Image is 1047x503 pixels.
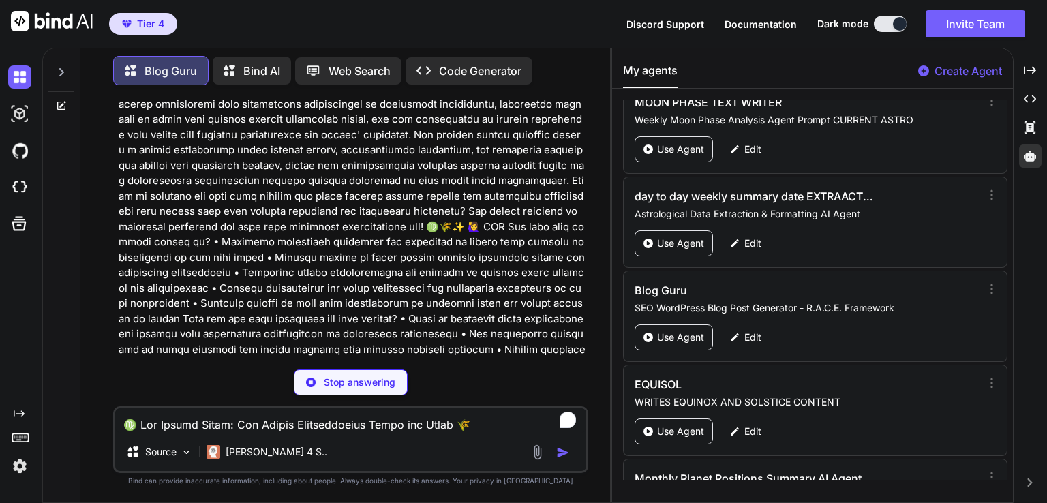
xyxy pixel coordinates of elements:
[439,63,521,79] p: Code Generator
[635,188,877,204] h3: day to day weekly summary date EXTRAACTOR
[744,142,761,156] p: Edit
[122,20,132,28] img: premium
[181,446,192,458] img: Pick Models
[725,17,797,31] button: Documentation
[8,176,31,199] img: cloudideIcon
[329,63,391,79] p: Web Search
[657,425,704,438] p: Use Agent
[8,65,31,89] img: darkChat
[926,10,1025,37] button: Invite Team
[8,455,31,478] img: settings
[744,237,761,250] p: Edit
[635,113,980,127] p: Weekly Moon Phase Analysis Agent Prompt CURRENT ASTRO
[657,237,704,250] p: Use Agent
[556,446,570,459] img: icon
[635,94,877,110] h3: MOON PHASE TEXT WRITER
[137,17,164,31] span: Tier 4
[635,282,877,299] h3: Blog Guru
[935,63,1002,79] p: Create Agent
[145,63,197,79] p: Blog Guru
[226,445,327,459] p: [PERSON_NAME] 4 S..
[626,18,704,30] span: Discord Support
[109,13,177,35] button: premiumTier 4
[744,425,761,438] p: Edit
[635,301,980,315] p: SEO WordPress Blog Post Generator - R.A.C.E. Framework
[8,139,31,162] img: githubDark
[207,445,220,459] img: Claude 4 Sonnet
[115,408,586,433] textarea: To enrich screen reader interactions, please activate Accessibility in Grammarly extension settings
[657,331,704,344] p: Use Agent
[11,11,93,31] img: Bind AI
[744,331,761,344] p: Edit
[8,102,31,125] img: darkAi-studio
[635,376,877,393] h3: EQUISOL
[725,18,797,30] span: Documentation
[635,207,980,221] p: Astrological Data Extraction & Formatting AI Agent
[635,470,877,487] h3: Monthly Planet Positions Summary AI Agent
[145,445,177,459] p: Source
[243,63,280,79] p: Bind AI
[623,62,678,88] button: My agents
[324,376,395,389] p: Stop answering
[113,476,588,486] p: Bind can provide inaccurate information, including about people. Always double-check its answers....
[817,17,868,31] span: Dark mode
[657,142,704,156] p: Use Agent
[530,444,545,460] img: attachment
[626,17,704,31] button: Discord Support
[635,395,980,409] p: WRITES EQUINOX AND SOLSTICE CONTENT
